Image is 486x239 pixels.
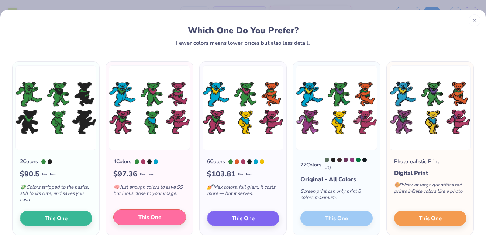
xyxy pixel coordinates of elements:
[176,40,310,46] div: Fewer colors means lower prices but also less detail.
[113,158,131,165] div: 4 Colors
[300,184,373,208] div: Screen print can only print 8 colors maximum.
[154,159,158,164] div: 312 C
[300,175,373,184] div: Original - All Colors
[42,172,56,177] span: Per Item
[232,214,255,223] span: This One
[138,213,161,222] span: This One
[254,159,258,164] div: 312 C
[45,214,68,223] span: This One
[356,158,361,162] div: 7732 C
[394,182,400,188] span: 🎨
[296,65,377,150] img: 27 color option
[135,159,139,164] div: 7740 C
[394,178,466,202] div: Pricier at large quantities but prints infinite colors like a photo
[235,159,239,164] div: 7579 C
[238,172,252,177] span: Per Item
[113,180,186,204] div: Just enough colors to save $$ but looks close to your image.
[109,65,190,150] img: 4 color option
[344,158,348,162] div: 7658 C
[337,158,342,162] div: Black 5 C
[394,169,466,178] div: Digital Print
[207,180,279,204] div: Max colors, full glam. It costs more — but it serves.
[350,158,354,162] div: 7656 C
[331,158,335,162] div: Neutral Black C
[394,211,466,226] button: This One
[207,211,279,226] button: This One
[394,158,439,165] div: Photorealistic Print
[300,161,321,169] div: 27 Colors
[15,65,96,150] img: 2 color option
[20,184,26,191] span: 💸
[203,65,283,150] img: 6 color option
[241,159,245,164] div: 7433 C
[362,158,367,162] div: Black 6 C
[419,214,442,223] span: This One
[20,169,39,180] span: $ 90.5
[113,184,119,191] span: 🧠
[325,158,329,162] div: 5615 C
[20,180,92,211] div: Colors stripped to the basics, still looks cute, and saves you cash.
[48,159,52,164] div: Neutral Black C
[41,159,46,164] div: 7740 C
[113,209,186,225] button: This One
[141,159,145,164] div: 7433 C
[247,159,252,164] div: Neutral Black C
[207,169,235,180] span: $ 103.81
[207,184,213,191] span: 💅
[20,211,92,226] button: This One
[325,158,373,172] div: 20 +
[207,158,225,165] div: 6 Colors
[21,26,466,36] div: Which One Do You Prefer?
[147,159,152,164] div: Neutral Black C
[20,158,38,165] div: 2 Colors
[140,172,154,177] span: Per Item
[228,159,233,164] div: 7740 C
[113,169,137,180] span: $ 97.36
[390,65,471,150] img: Photorealistic preview
[260,159,264,164] div: 7406 C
